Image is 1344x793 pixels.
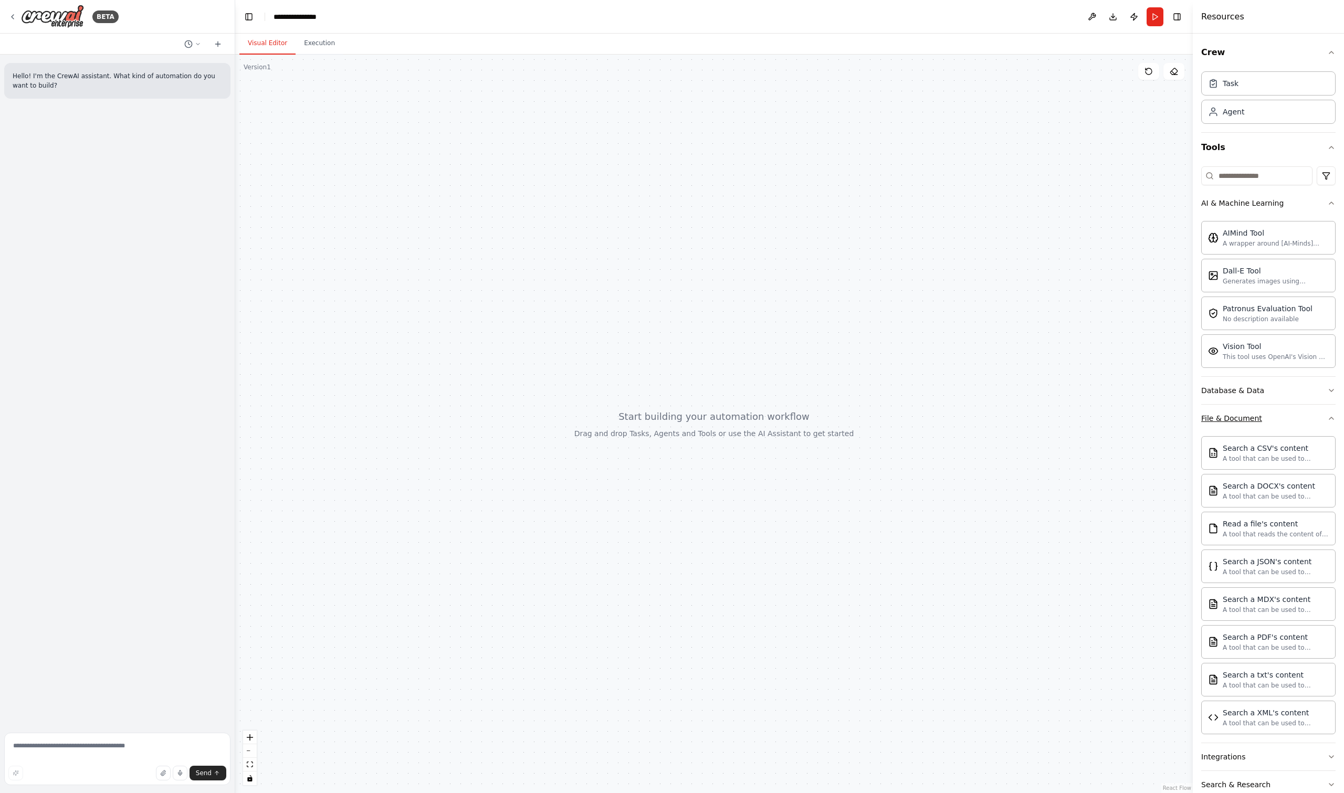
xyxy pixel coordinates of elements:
button: Send [190,766,226,780]
a: React Flow attribution [1163,785,1191,791]
img: XMLSearchTool [1208,712,1219,723]
img: PDFSearchTool [1208,637,1219,647]
div: Task [1223,78,1238,89]
button: Database & Data [1201,377,1336,404]
div: Search a XML's content [1223,707,1329,718]
button: Upload files [156,766,171,780]
div: No description available [1223,315,1312,323]
div: Search a PDF's content [1223,632,1329,642]
div: Generates images using OpenAI's Dall-E model. [1223,277,1329,286]
button: toggle interactivity [243,771,257,785]
nav: breadcrumb [274,12,325,22]
button: Execution [296,33,343,55]
button: Crew [1201,38,1336,67]
div: A tool that can be used to semantic search a query from a JSON's content. [1223,568,1329,576]
button: Start a new chat [209,38,226,50]
button: fit view [243,758,257,771]
div: A tool that can be used to semantic search a query from a XML's content. [1223,719,1329,727]
button: File & Document [1201,405,1336,432]
div: Search a CSV's content [1223,443,1329,453]
img: AIMindTool [1208,232,1219,243]
div: Vision Tool [1223,341,1329,352]
div: Agent [1223,107,1244,117]
div: Search a MDX's content [1223,594,1329,605]
button: Tools [1201,133,1336,162]
div: AI & Machine Learning [1201,198,1284,208]
button: AI & Machine Learning [1201,189,1336,217]
button: Visual Editor [239,33,296,55]
div: AI & Machine Learning [1201,217,1336,376]
div: File & Document [1201,413,1262,424]
div: BETA [92,10,119,23]
div: A tool that reads the content of a file. To use this tool, provide a 'file_path' parameter with t... [1223,530,1329,538]
button: Click to speak your automation idea [173,766,187,780]
div: A tool that can be used to semantic search a query from a CSV's content. [1223,454,1329,463]
button: zoom in [243,731,257,744]
div: React Flow controls [243,731,257,785]
div: A wrapper around [AI-Minds]([URL][DOMAIN_NAME]). Useful for when you need answers to questions fr... [1223,239,1329,248]
div: AIMind Tool [1223,228,1329,238]
img: JSONSearchTool [1208,561,1219,572]
img: Logo [21,5,84,28]
div: Read a file's content [1223,519,1329,529]
div: Crew [1201,67,1336,132]
div: Dall-E Tool [1223,266,1329,276]
button: Hide left sidebar [241,9,256,24]
span: Send [196,769,212,777]
img: PatronusEvalTool [1208,308,1219,319]
button: Improve this prompt [8,766,23,780]
div: Version 1 [244,63,271,71]
div: Integrations [1201,752,1245,762]
button: Switch to previous chat [180,38,205,50]
div: Search & Research [1201,779,1270,790]
p: Hello! I'm the CrewAI assistant. What kind of automation do you want to build? [13,71,222,90]
div: Patronus Evaluation Tool [1223,303,1312,314]
div: A tool that can be used to semantic search a query from a DOCX's content. [1223,492,1329,501]
div: Search a DOCX's content [1223,481,1329,491]
button: Hide right sidebar [1170,9,1184,24]
img: CSVSearchTool [1208,448,1219,458]
img: FileReadTool [1208,523,1219,534]
img: TXTSearchTool [1208,674,1219,685]
div: Database & Data [1201,385,1264,396]
div: Search a txt's content [1223,670,1329,680]
div: A tool that can be used to semantic search a query from a PDF's content. [1223,643,1329,652]
button: Integrations [1201,743,1336,770]
img: VisionTool [1208,346,1219,356]
h4: Resources [1201,10,1244,23]
button: zoom out [243,744,257,758]
img: DallETool [1208,270,1219,281]
div: A tool that can be used to semantic search a query from a txt's content. [1223,681,1329,690]
div: File & Document [1201,432,1336,743]
img: MDXSearchTool [1208,599,1219,609]
div: A tool that can be used to semantic search a query from a MDX's content. [1223,606,1329,614]
div: Search a JSON's content [1223,556,1329,567]
img: DOCXSearchTool [1208,485,1219,496]
div: This tool uses OpenAI's Vision API to describe the contents of an image. [1223,353,1329,361]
